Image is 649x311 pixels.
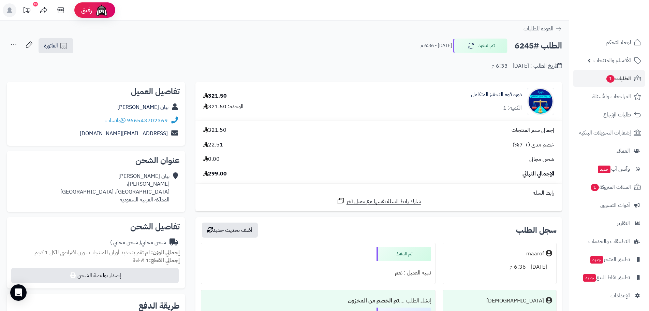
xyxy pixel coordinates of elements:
[205,266,431,280] div: تنبيه العميل : نعم
[512,126,554,134] span: إجمالي سعر المنتجات
[592,92,631,101] span: المراجعات والأسئلة
[203,126,226,134] span: 321.50
[593,56,631,65] span: الأقسام والمنتجات
[110,238,141,246] span: ( شحن مجاني )
[573,107,645,123] a: طلبات الإرجاع
[203,92,227,100] div: 321.50
[573,251,645,268] a: تطبيق المتجرجديد
[526,250,544,258] div: maarof
[203,103,244,111] div: الوحدة: 321.50
[590,255,630,264] span: تطبيق المتجر
[471,91,522,99] a: دورة قوة التحفيز المتكامل
[486,297,544,305] div: [DEMOGRAPHIC_DATA]
[590,182,631,192] span: السلات المتروكة
[337,197,421,206] a: شارك رابط السلة نفسها مع عميل آخر
[573,161,645,177] a: وآتس آبجديد
[606,74,631,83] span: الطلبات
[203,155,220,163] span: 0.00
[529,155,554,163] span: شحن مجاني
[527,88,554,115] img: 1756309193-%D9%82%D9%88%D8%A9%20%D8%A7%D9%84%D8%AA%D8%AD%D9%81%D9%8A%D8%B2-90x90.png
[503,104,522,112] div: الكمية: 1
[523,25,562,33] a: العودة للطلبات
[133,256,180,265] small: 1 قطعة
[513,141,554,149] span: خصم مدى (+-7%)
[138,302,180,310] h2: طريقة الدفع
[346,198,421,206] span: شارك رابط السلة نفسها مع عميل آخر
[80,129,168,138] a: [EMAIL_ADDRESS][DOMAIN_NAME]
[95,3,108,17] img: ai-face.png
[198,189,559,197] div: رابط السلة
[491,62,562,70] div: تاريخ الطلب : [DATE] - 6:33 م
[522,170,554,178] span: الإجمالي النهائي
[60,172,169,203] div: بيان [PERSON_NAME] [PERSON_NAME]، [GEOGRAPHIC_DATA]، [GEOGRAPHIC_DATA] المملكة العربية السعودية
[39,38,73,53] a: الفاتورة
[33,2,38,6] div: 10
[105,116,126,125] a: واتساب
[573,143,645,159] a: العملاء
[377,247,431,261] div: تم التنفيذ
[44,42,58,50] span: الفاتورة
[117,103,168,111] a: بيان [PERSON_NAME]
[516,226,557,234] h3: سجل الطلب
[515,39,562,53] h2: الطلب #6245
[588,237,630,246] span: التطبيقات والخدمات
[591,184,599,191] span: 1
[573,70,645,87] a: الطلبات1
[606,75,615,83] span: 1
[617,146,630,156] span: العملاء
[610,291,630,300] span: الإعدادات
[573,179,645,195] a: السلات المتروكة1
[12,156,180,165] h2: عنوان الشحن
[11,268,179,283] button: إصدار بوليصة الشحن
[573,34,645,51] a: لوحة التحكم
[603,110,631,119] span: طلبات الإرجاع
[81,6,92,14] span: رفيق
[579,128,631,138] span: إشعارات التحويلات البنكية
[573,197,645,213] a: أدوات التسويق
[573,287,645,304] a: الإعدادات
[583,274,596,282] span: جديد
[453,39,507,53] button: تم التنفيذ
[573,125,645,141] a: إشعارات التحويلات البنكية
[617,218,630,228] span: التقارير
[34,249,150,257] span: لم تقم بتحديد أوزان للمنتجات ، وزن افتراضي للكل 1 كجم
[597,164,630,174] span: وآتس آب
[12,223,180,231] h2: تفاصيل الشحن
[205,294,431,308] div: إنشاء الطلب ....
[598,166,610,173] span: جديد
[421,42,452,49] small: [DATE] - 6:36 م
[600,200,630,210] span: أدوات التسويق
[348,297,399,305] b: تم الخصم من المخزون
[10,284,27,301] div: Open Intercom Messenger
[149,256,180,265] strong: إجمالي القطع:
[606,38,631,47] span: لوحة التحكم
[573,215,645,231] a: التقارير
[523,25,554,33] span: العودة للطلبات
[110,239,166,246] div: شحن مجاني
[203,141,225,149] span: -22.51
[202,223,258,238] button: أضف تحديث جديد
[151,249,180,257] strong: إجمالي الوزن:
[573,88,645,105] a: المراجعات والأسئلة
[127,116,168,125] a: 966543702369
[203,170,227,178] span: 299.00
[573,233,645,250] a: التطبيقات والخدمات
[573,269,645,286] a: تطبيق نقاط البيعجديد
[582,273,630,282] span: تطبيق نقاط البيع
[447,260,552,274] div: [DATE] - 6:36 م
[12,87,180,96] h2: تفاصيل العميل
[18,3,35,19] a: تحديثات المنصة
[590,256,603,264] span: جديد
